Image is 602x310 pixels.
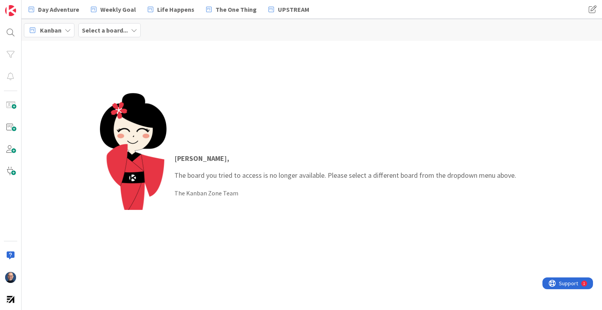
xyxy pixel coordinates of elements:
img: Fg [5,272,16,283]
span: Support [16,1,36,11]
a: UPSTREAM [264,2,314,16]
span: Kanban [40,26,62,35]
span: The One Thing [216,5,257,14]
span: Weekly Goal [100,5,136,14]
p: The board you tried to access is no longer available. Please select a different board from the dr... [174,153,516,181]
strong: [PERSON_NAME] , [174,154,229,163]
span: Life Happens [157,5,194,14]
a: Weekly Goal [86,2,141,16]
span: UPSTREAM [278,5,309,14]
a: The One Thing [201,2,261,16]
img: Visit kanbanzone.com [5,5,16,16]
b: Select a board... [82,26,128,34]
div: The Kanban Zone Team [174,188,516,198]
a: Day Adventure [24,2,84,16]
img: avatar [5,294,16,305]
a: Life Happens [143,2,199,16]
span: Day Adventure [38,5,79,14]
div: 1 [41,3,43,9]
